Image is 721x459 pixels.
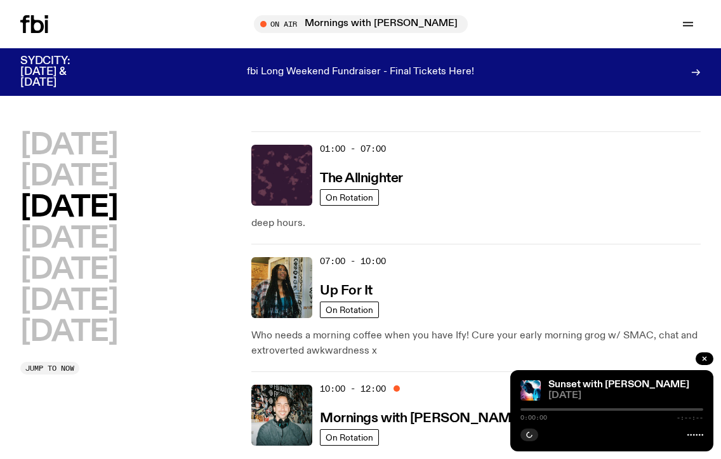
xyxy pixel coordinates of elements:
[320,255,386,267] span: 07:00 - 10:00
[320,409,524,425] a: Mornings with [PERSON_NAME]
[320,412,524,425] h3: Mornings with [PERSON_NAME]
[320,143,386,155] span: 01:00 - 07:00
[20,362,79,375] button: Jump to now
[254,15,468,33] button: On AirMornings with [PERSON_NAME]
[20,56,102,88] h3: SYDCITY: [DATE] & [DATE]
[320,189,379,206] a: On Rotation
[326,305,373,315] span: On Rotation
[251,216,701,231] p: deep hours.
[251,385,312,446] img: Radio presenter Ben Hansen sits in front of a wall of photos and an fbi radio sign. Film photo. B...
[320,383,386,395] span: 10:00 - 12:00
[20,287,117,316] button: [DATE]
[326,433,373,442] span: On Rotation
[251,257,312,318] img: Ify - a Brown Skin girl with black braided twists, looking up to the side with her tongue stickin...
[20,225,117,253] button: [DATE]
[20,131,117,160] button: [DATE]
[320,170,403,185] a: The Allnighter
[320,284,373,298] h3: Up For It
[320,282,373,298] a: Up For It
[20,163,117,191] button: [DATE]
[326,193,373,203] span: On Rotation
[320,302,379,318] a: On Rotation
[20,318,117,347] button: [DATE]
[251,328,701,359] p: Who needs a morning coffee when you have Ify! Cure your early morning grog w/ SMAC, chat and extr...
[320,172,403,185] h3: The Allnighter
[20,194,117,222] button: [DATE]
[520,380,541,401] img: Simon Caldwell stands side on, looking downwards. He has headphones on. Behind him is a brightly ...
[548,380,689,390] a: Sunset with [PERSON_NAME]
[520,415,547,421] span: 0:00:00
[20,256,117,284] button: [DATE]
[677,415,703,421] span: -:--:--
[320,429,379,446] a: On Rotation
[25,365,74,372] span: Jump to now
[247,67,474,78] p: fbi Long Weekend Fundraiser - Final Tickets Here!
[548,391,703,401] span: [DATE]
